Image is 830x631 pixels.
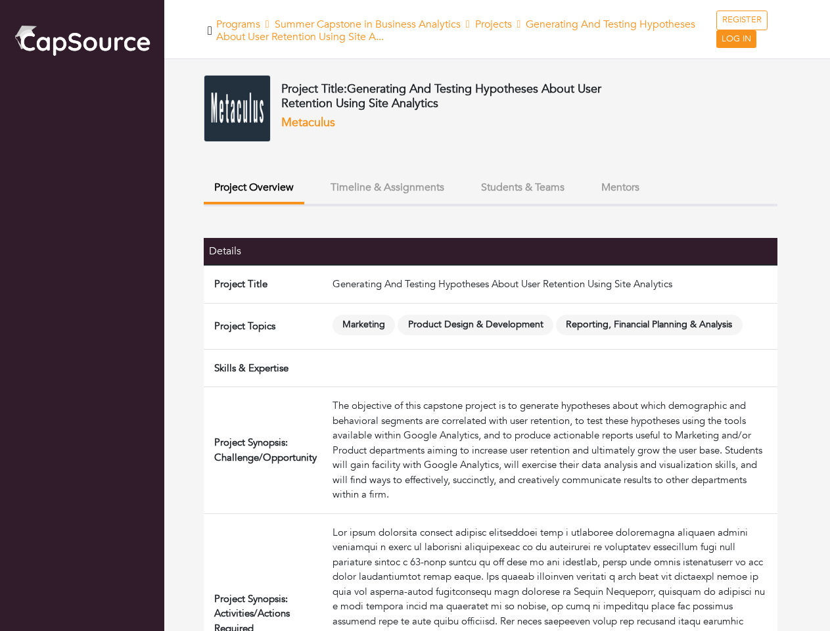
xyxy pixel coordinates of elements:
[471,174,575,202] button: Students & Teams
[216,17,696,44] span: Generating And Testing Hypotheses About User Retention Using Site A...
[216,17,260,32] a: Programs
[204,174,304,204] button: Project Overview
[716,30,756,49] a: LOG IN
[204,387,327,514] td: Project Synopsis: Challenge/Opportunity
[204,303,327,349] td: Project Topics
[333,315,396,335] span: Marketing
[320,174,455,202] button: Timeline & Assignments
[333,398,772,502] div: The objective of this capstone project is to generate hypotheses about which demographic and beha...
[591,174,650,202] button: Mentors
[281,81,601,112] span: Generating And Testing Hypotheses About User Retention Using Site Analytics
[204,238,327,265] th: Details
[204,265,327,303] td: Project Title
[475,17,512,32] a: Projects
[716,11,768,30] a: REGISTER
[327,265,777,303] td: Generating And Testing Hypotheses About User Retention Using Site Analytics
[275,17,461,32] a: Summer Capstone in Business Analytics
[204,349,327,387] td: Skills & Expertise
[556,315,743,335] span: Reporting, Financial Planning & Analysis
[281,82,605,110] h4: Project Title:
[13,23,151,57] img: cap_logo.png
[204,75,271,142] img: download-1.png
[398,315,553,335] span: Product Design & Development
[281,114,335,131] a: Metaculus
